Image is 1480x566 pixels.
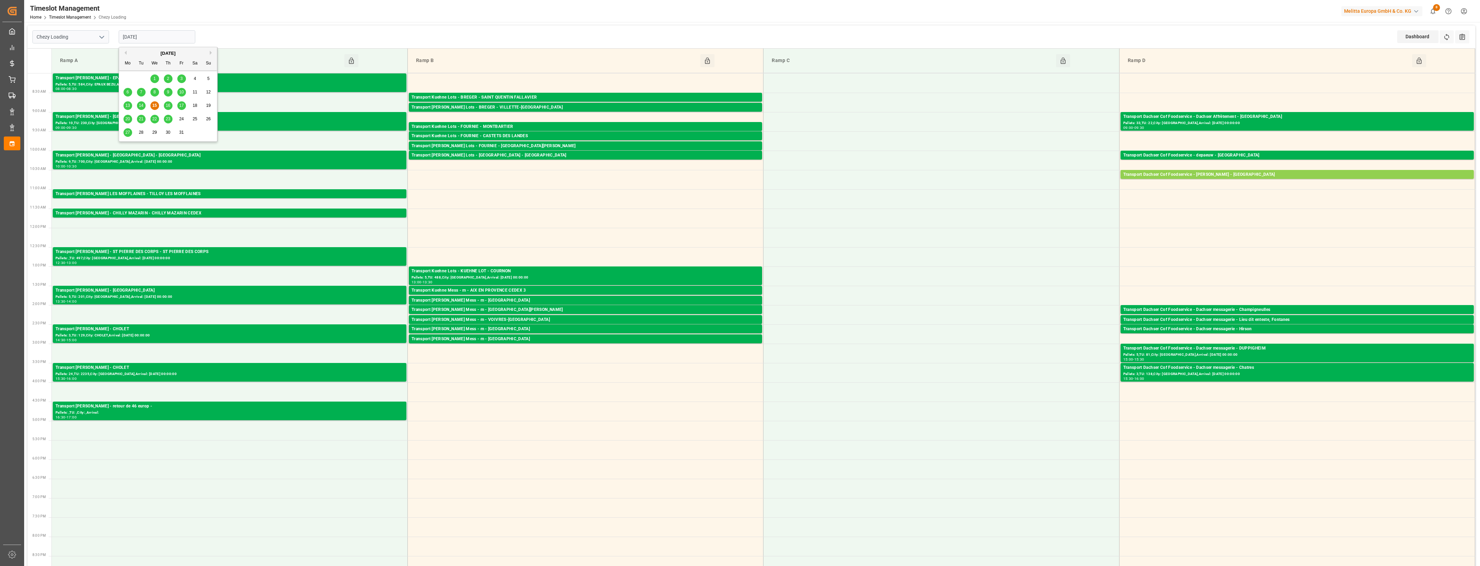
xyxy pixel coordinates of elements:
[56,159,404,165] div: Pallets: 9,TU: 700,City: [GEOGRAPHIC_DATA],Arrival: [DATE] 00:00:00
[32,495,46,499] span: 7:00 PM
[139,117,143,121] span: 21
[166,103,170,108] span: 16
[412,159,759,165] div: Pallets: 1,TU: 299,City: [GEOGRAPHIC_DATA],Arrival: [DATE] 00:00:00
[412,294,759,300] div: Pallets: ,TU: 12,City: [GEOGRAPHIC_DATA] CEDEX 3,Arrival: [DATE] 00:00:00
[125,103,130,108] span: 13
[1123,323,1471,329] div: Pallets: 1,TU: 23,City: Lieu dit [GEOGRAPHIC_DATA], [GEOGRAPHIC_DATA],Arrival: [DATE] 00:00:00
[191,101,199,110] div: Choose Saturday, October 18th, 2025
[56,113,404,120] div: Transport [PERSON_NAME] - [GEOGRAPHIC_DATA] - [GEOGRAPHIC_DATA]
[32,302,46,306] span: 2:00 PM
[56,249,404,255] div: Transport [PERSON_NAME] - ST PIERRE DES CORPS - ST PIERRE DES CORPS
[67,87,77,90] div: 08:30
[32,109,46,113] span: 9:00 AM
[32,283,46,286] span: 1:30 PM
[66,165,67,168] div: -
[1123,358,1133,361] div: 15:00
[150,115,159,123] div: Choose Wednesday, October 22nd, 2025
[30,205,46,209] span: 11:30 AM
[32,398,46,402] span: 4:30 PM
[30,148,46,151] span: 10:00 AM
[412,130,759,136] div: Pallets: 5,TU: 190,City: MONTBARTIER,Arrival: [DATE] 00:00:00
[412,104,759,111] div: Transport [PERSON_NAME] Lots - BREGER - VILLETTE-[GEOGRAPHIC_DATA]
[56,126,66,129] div: 09:00
[137,115,146,123] div: Choose Tuesday, October 21st, 2025
[412,333,759,338] div: Pallets: ,TU: 2,City: [GEOGRAPHIC_DATA],Arrival: [DATE] 00:00:00
[150,128,159,137] div: Choose Wednesday, October 29th, 2025
[1123,377,1133,380] div: 15:30
[193,117,197,121] span: 25
[412,150,759,155] div: Pallets: ,TU: 75,City: [GEOGRAPHIC_DATA][PERSON_NAME],Arrival: [DATE] 00:00:00
[193,90,197,94] span: 11
[1123,113,1471,120] div: Transport Dachser Cof Foodservice - Dachser Affrètement - [GEOGRAPHIC_DATA]
[177,115,186,123] div: Choose Friday, October 24th, 2025
[1134,126,1144,129] div: 09:30
[1341,6,1422,16] div: Melitta Europa GmbH & Co. KG
[32,418,46,422] span: 5:00 PM
[167,76,169,81] span: 2
[1123,364,1471,371] div: Transport Dachser Cof Foodservice - Dachser messagerie - Chatres
[56,191,404,198] div: Transport [PERSON_NAME] LES MOFFLAINES - TILLOY LES MOFFLAINES
[30,186,46,190] span: 11:00 AM
[180,76,183,81] span: 3
[30,167,46,171] span: 10:30 AM
[140,90,142,94] span: 7
[1134,377,1144,380] div: 16:00
[66,338,67,342] div: -
[412,133,759,140] div: Transport Kuehne Lots - FOURNIE - CASTETS DES LANDES
[1134,358,1144,361] div: 15:30
[137,128,146,137] div: Choose Tuesday, October 28th, 2025
[32,456,46,460] span: 6:00 PM
[30,15,41,20] a: Home
[164,128,172,137] div: Choose Thursday, October 30th, 2025
[137,88,146,97] div: Choose Tuesday, October 7th, 2025
[152,117,157,121] span: 22
[67,261,77,264] div: 13:00
[56,198,404,203] div: Pallets: 2,TU: 141,City: TILLOY LES MOFFLAINES,Arrival: [DATE] 00:00:00
[150,88,159,97] div: Choose Wednesday, October 8th, 2025
[1123,152,1471,159] div: Transport Dachser Cof Foodservice - depaeuw - [GEOGRAPHIC_DATA]
[179,117,184,121] span: 24
[412,306,759,313] div: Transport [PERSON_NAME] Mess - m - [GEOGRAPHIC_DATA][PERSON_NAME]
[413,54,700,67] div: Ramp B
[121,72,215,139] div: month 2025-10
[412,152,759,159] div: Transport [PERSON_NAME] Lots - [GEOGRAPHIC_DATA] - [GEOGRAPHIC_DATA]
[66,87,67,90] div: -
[412,326,759,333] div: Transport [PERSON_NAME] Mess - m - [GEOGRAPHIC_DATA]
[1433,4,1440,11] span: 8
[32,534,46,537] span: 8:00 PM
[139,130,143,135] span: 28
[66,126,67,129] div: -
[56,217,404,223] div: Pallets: ,TU: 900,City: [GEOGRAPHIC_DATA] MAZARIN CEDEX,Arrival: [DATE] 00:00:00
[412,343,759,348] div: Pallets: ,TU: 6,City: [GEOGRAPHIC_DATA],Arrival: [DATE] 00:00:00
[1123,352,1471,358] div: Pallets: 5,TU: 81,City: [GEOGRAPHIC_DATA],Arrival: [DATE] 00:00:00
[1123,326,1471,333] div: Transport Dachser Cof Foodservice - Dachser messagerie - Hirson
[56,364,404,371] div: Transport [PERSON_NAME] - CHOLET
[1133,377,1134,380] div: -
[67,416,77,419] div: 17:00
[412,101,759,107] div: Pallets: 4,TU: 56,City: [GEOGRAPHIC_DATA][PERSON_NAME],Arrival: [DATE] 00:00:00
[1125,54,1412,67] div: Ramp D
[412,94,759,101] div: Transport Kuehne Lots - BREGER - SAINT QUENTIN FALLAVIER
[204,101,213,110] div: Choose Sunday, October 19th, 2025
[67,300,77,303] div: 14:00
[164,88,172,97] div: Choose Thursday, October 9th, 2025
[1123,306,1471,313] div: Transport Dachser Cof Foodservice - Dachser messagerie - Champigneulles
[150,101,159,110] div: Choose Wednesday, October 15th, 2025
[164,74,172,83] div: Choose Thursday, October 2nd, 2025
[30,244,46,248] span: 12:30 PM
[167,90,169,94] span: 9
[154,90,156,94] span: 8
[412,297,759,304] div: Transport [PERSON_NAME] Mess - m - [GEOGRAPHIC_DATA]
[67,377,77,380] div: 16:00
[32,30,109,43] input: Type to search/select
[210,51,214,55] button: Next Month
[66,261,67,264] div: -
[179,103,184,108] span: 17
[67,338,77,342] div: 15:00
[56,255,404,261] div: Pallets: ,TU: 497,City: [GEOGRAPHIC_DATA],Arrival: [DATE] 00:00:00
[154,76,156,81] span: 1
[30,225,46,229] span: 12:00 PM
[56,287,404,294] div: Transport [PERSON_NAME] - [GEOGRAPHIC_DATA]
[122,51,127,55] button: Previous Month
[177,128,186,137] div: Choose Friday, October 31st, 2025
